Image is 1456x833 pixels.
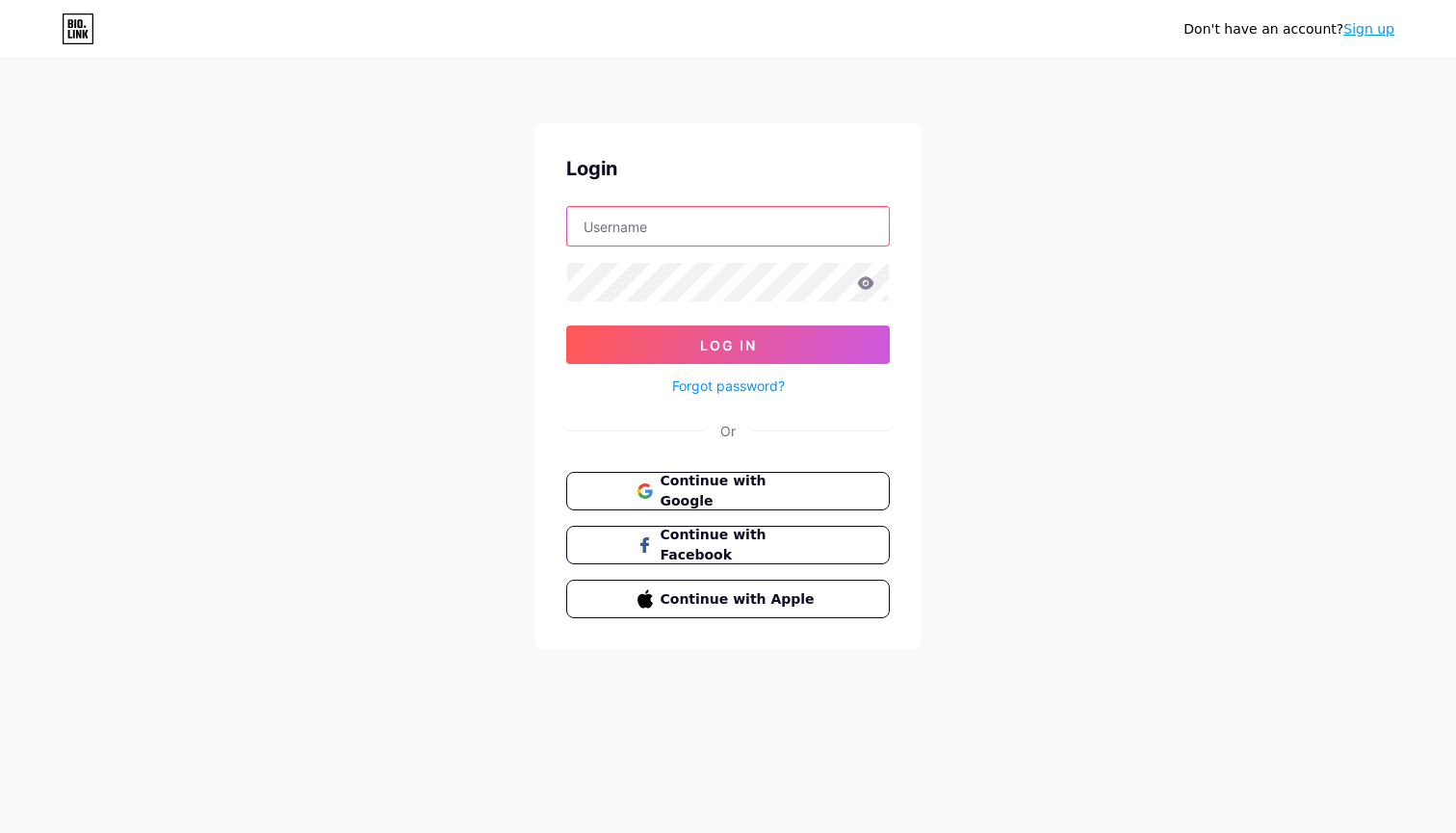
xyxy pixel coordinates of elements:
button: Continue with Google [566,472,890,510]
span: Log In [700,337,757,353]
button: Continue with Apple [566,580,890,618]
a: Forgot password? [672,376,785,396]
div: Don't have an account? [1183,19,1394,39]
div: Or [720,421,736,441]
div: Login [566,154,890,183]
a: Sign up [1343,21,1394,37]
input: Username [567,207,889,246]
span: Continue with Apple [661,589,819,610]
button: Continue with Facebook [566,526,890,564]
span: Continue with Facebook [661,525,819,565]
button: Log In [566,325,890,364]
span: Continue with Google [661,471,819,511]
